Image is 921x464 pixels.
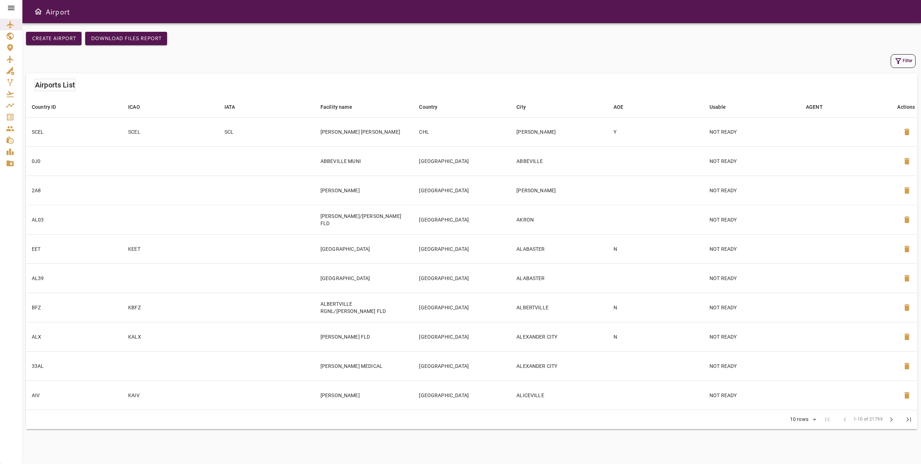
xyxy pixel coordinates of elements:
td: [GEOGRAPHIC_DATA] [413,146,511,176]
div: Usable [710,103,726,111]
span: City [516,103,535,111]
button: Delete Airport [898,123,916,141]
td: KAIV [122,381,218,410]
p: NOT READY [710,392,794,399]
td: N [608,234,704,263]
td: [PERSON_NAME] [315,381,414,410]
span: delete [903,362,911,370]
button: Delete Airport [898,387,916,404]
td: ABBEVILLE MUNI [315,146,414,176]
td: 33AL [26,351,122,381]
span: Next Page [883,411,900,428]
span: chevron_right [887,415,896,424]
span: Last Page [900,411,917,428]
h6: Airports List [35,79,75,91]
td: ABBEVILLE [511,146,608,176]
td: [GEOGRAPHIC_DATA] [413,263,511,293]
span: Country [419,103,447,111]
td: ALEXANDER CITY [511,322,608,351]
h6: Airport [45,6,70,17]
span: AOE [614,103,633,111]
td: AKRON [511,205,608,234]
td: [GEOGRAPHIC_DATA] [413,234,511,263]
button: Delete Airport [898,152,916,170]
td: [GEOGRAPHIC_DATA] [413,322,511,351]
span: IATA [224,103,245,111]
td: N [608,322,704,351]
span: ICAO [128,103,149,111]
td: CHL [413,117,511,146]
td: 2A8 [26,176,122,205]
td: [GEOGRAPHIC_DATA] [315,234,414,263]
td: SCL [219,117,315,146]
span: delete [903,186,911,195]
td: 0J0 [26,146,122,176]
div: AGENT [806,103,823,111]
td: [GEOGRAPHIC_DATA] [315,263,414,293]
button: Create airport [26,32,82,45]
td: KEET [122,234,218,263]
td: [GEOGRAPHIC_DATA] [413,351,511,381]
button: Delete Airport [898,240,916,258]
div: Facility name [320,103,352,111]
p: NOT READY [710,216,794,223]
td: [PERSON_NAME] [PERSON_NAME] [315,117,414,146]
p: NOT READY [710,304,794,311]
p: NOT READY [710,158,794,165]
td: ALABASTER [511,263,608,293]
td: ALX [26,322,122,351]
button: Delete Airport [898,357,916,375]
td: [PERSON_NAME] [511,117,608,146]
td: [GEOGRAPHIC_DATA] [413,381,511,410]
div: 10 rows [785,414,819,425]
td: [GEOGRAPHIC_DATA] [413,176,511,205]
button: Delete Airport [898,299,916,316]
td: ALEXANDER CITY [511,351,608,381]
div: AOE [614,103,623,111]
td: AIV [26,381,122,410]
td: [PERSON_NAME]/[PERSON_NAME] FLD [315,205,414,234]
td: [PERSON_NAME] FLD [315,322,414,351]
p: NOT READY [710,275,794,282]
span: last_page [904,415,913,424]
p: NOT READY [710,245,794,253]
span: Country ID [32,103,66,111]
div: 10 rows [788,416,810,422]
p: NOT READY [710,333,794,340]
button: Delete Airport [898,182,916,199]
div: City [516,103,526,111]
span: Previous Page [836,411,854,428]
div: Country [419,103,437,111]
td: SCEL [26,117,122,146]
td: ALBERTVILLE [511,293,608,322]
td: AL03 [26,205,122,234]
button: Delete Airport [898,270,916,287]
td: BFZ [26,293,122,322]
span: delete [903,274,911,283]
span: delete [903,332,911,341]
button: Download Files Report [85,32,167,45]
span: delete [903,303,911,312]
td: ALBERTVILLE RGNL/[PERSON_NAME] FLD [315,293,414,322]
span: 1-10 of 21799 [854,416,883,423]
div: Country ID [32,103,56,111]
td: [GEOGRAPHIC_DATA] [413,205,511,234]
span: delete [903,157,911,166]
div: IATA [224,103,235,111]
button: Open drawer [31,4,45,19]
td: Y [608,117,704,146]
p: NOT READY [710,362,794,370]
td: N [608,293,704,322]
button: Delete Airport [898,211,916,228]
span: delete [903,391,911,400]
td: ALICEVILLE [511,381,608,410]
td: KBFZ [122,293,218,322]
button: Filter [891,54,916,68]
td: [PERSON_NAME] MEDICAL [315,351,414,381]
span: AGENT [806,103,832,111]
span: First Page [819,411,836,428]
span: delete [903,245,911,253]
td: KALX [122,322,218,351]
p: NOT READY [710,187,794,194]
button: Delete Airport [898,328,916,345]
